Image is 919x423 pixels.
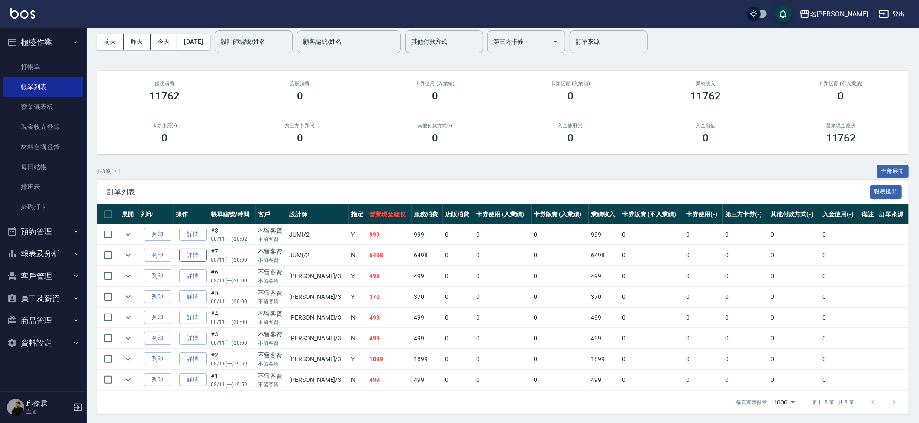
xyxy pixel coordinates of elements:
[768,349,820,369] td: 0
[826,132,856,144] h3: 11762
[179,290,207,304] a: 詳情
[119,204,139,224] th: 展開
[3,332,83,354] button: 資料設定
[287,328,349,349] td: [PERSON_NAME] /3
[211,256,254,264] p: 08/11 (一) 20:00
[589,204,620,224] th: 業績收入
[768,328,820,349] td: 0
[287,349,349,369] td: [PERSON_NAME] /3
[443,308,474,328] td: 0
[3,97,83,117] a: 營業儀表板
[620,370,684,390] td: 0
[412,287,443,307] td: 370
[211,339,254,347] p: 08/11 (一) 20:00
[179,332,207,345] a: 詳情
[3,197,83,217] a: 掃碼打卡
[151,34,177,50] button: 今天
[258,381,285,388] p: 不留客資
[412,370,443,390] td: 499
[723,266,768,286] td: 0
[771,391,798,414] div: 1000
[532,349,589,369] td: 0
[3,310,83,332] button: 商品管理
[620,224,684,245] td: 0
[179,228,207,241] a: 詳情
[589,370,620,390] td: 499
[258,318,285,326] p: 不留客資
[474,204,531,224] th: 卡券使用 (入業績)
[474,328,531,349] td: 0
[589,224,620,245] td: 999
[443,328,474,349] td: 0
[768,287,820,307] td: 0
[258,360,285,368] p: 不留客資
[367,370,412,390] td: 499
[412,224,443,245] td: 999
[589,308,620,328] td: 499
[211,235,254,243] p: 08/11 (一) 20:02
[532,224,589,245] td: 0
[107,81,222,87] h3: 服務消費
[258,247,285,256] div: 不留客資
[209,204,256,224] th: 帳單編號/時間
[287,204,349,224] th: 設計師
[349,349,367,369] td: Y
[144,290,171,304] button: 列印
[589,266,620,286] td: 499
[107,123,222,128] h2: 卡券使用(-)
[3,265,83,288] button: 客戶管理
[684,224,723,245] td: 0
[3,157,83,177] a: 每日結帳
[684,287,723,307] td: 0
[820,224,859,245] td: 0
[3,287,83,310] button: 員工及薪資
[412,266,443,286] td: 499
[875,6,909,22] button: 登出
[287,266,349,286] td: [PERSON_NAME] /3
[474,224,531,245] td: 0
[367,224,412,245] td: 999
[684,266,723,286] td: 0
[209,349,256,369] td: #2
[532,287,589,307] td: 0
[258,330,285,339] div: 不留客資
[122,352,135,365] button: expand row
[122,290,135,303] button: expand row
[378,123,493,128] h2: 其他付款方式(-)
[258,339,285,347] p: 不留客資
[877,165,909,178] button: 全部展開
[149,90,180,102] h3: 11762
[144,228,171,241] button: 列印
[768,308,820,328] td: 0
[820,370,859,390] td: 0
[784,123,899,128] h2: 營業現金應收
[3,31,83,54] button: 櫃檯作業
[122,249,135,262] button: expand row
[256,204,287,224] th: 客戶
[443,349,474,369] td: 0
[209,224,256,245] td: #8
[648,81,763,87] h2: 業績收入
[474,266,531,286] td: 0
[684,370,723,390] td: 0
[820,245,859,266] td: 0
[3,243,83,265] button: 報表及分析
[122,332,135,345] button: expand row
[211,298,254,305] p: 08/11 (一) 20:00
[367,266,412,286] td: 499
[812,398,854,406] p: 第 1–8 筆 共 8 筆
[820,328,859,349] td: 0
[432,132,438,144] h3: 0
[589,287,620,307] td: 370
[367,328,412,349] td: 499
[3,77,83,97] a: 帳單列表
[349,370,367,390] td: N
[859,204,877,224] th: 備註
[10,8,35,19] img: Logo
[209,308,256,328] td: #4
[443,287,474,307] td: 0
[532,266,589,286] td: 0
[532,245,589,266] td: 0
[97,167,121,175] p: 共 8 筆, 1 / 1
[367,349,412,369] td: 1899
